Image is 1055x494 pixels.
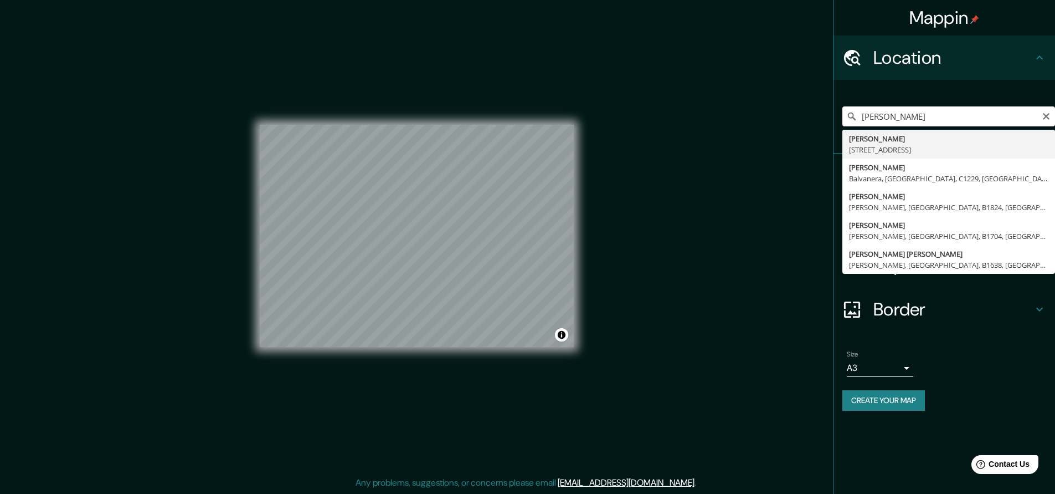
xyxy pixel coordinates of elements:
[696,476,698,490] div: .
[833,243,1055,287] div: Layout
[833,35,1055,80] div: Location
[849,133,1048,144] div: [PERSON_NAME]
[558,477,694,488] a: [EMAIL_ADDRESS][DOMAIN_NAME]
[909,7,980,29] h4: Mappin
[849,259,1048,271] div: [PERSON_NAME], [GEOGRAPHIC_DATA], B1638, [GEOGRAPHIC_DATA]
[849,191,1048,202] div: [PERSON_NAME]
[849,173,1048,184] div: Balvanera, [GEOGRAPHIC_DATA], C1229, [GEOGRAPHIC_DATA]
[842,390,925,411] button: Create your map
[849,220,1048,231] div: [PERSON_NAME]
[833,287,1055,332] div: Border
[849,144,1048,155] div: [STREET_ADDRESS]
[698,476,700,490] div: .
[873,254,1033,276] h4: Layout
[260,125,574,347] canvas: Map
[873,298,1033,320] h4: Border
[849,202,1048,213] div: [PERSON_NAME], [GEOGRAPHIC_DATA], B1824, [GEOGRAPHIC_DATA]
[833,198,1055,243] div: Style
[849,248,1048,259] div: [PERSON_NAME] [PERSON_NAME]
[847,359,913,377] div: A3
[847,350,858,359] label: Size
[555,328,568,342] button: Toggle attribution
[956,451,1043,482] iframe: Help widget launcher
[833,154,1055,198] div: Pins
[970,15,979,24] img: pin-icon.png
[849,162,1048,173] div: [PERSON_NAME]
[356,476,696,490] p: Any problems, suggestions, or concerns please email .
[873,47,1033,69] h4: Location
[842,106,1055,126] input: Pick your city or area
[849,231,1048,242] div: [PERSON_NAME], [GEOGRAPHIC_DATA], B1704, [GEOGRAPHIC_DATA]
[1042,110,1051,121] button: Clear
